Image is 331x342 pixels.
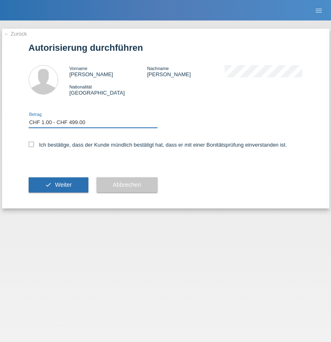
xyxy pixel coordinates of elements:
[97,177,158,193] button: Abbrechen
[29,177,88,193] button: check Weiter
[315,7,323,15] i: menu
[4,31,27,37] a: ← Zurück
[55,181,72,188] span: Weiter
[45,181,52,188] i: check
[70,84,92,89] span: Nationalität
[29,142,287,148] label: Ich bestätige, dass der Kunde mündlich bestätigt hat, dass er mit einer Bonitätsprüfung einversta...
[147,66,169,71] span: Nachname
[147,65,225,77] div: [PERSON_NAME]
[70,65,147,77] div: [PERSON_NAME]
[70,84,147,96] div: [GEOGRAPHIC_DATA]
[113,181,141,188] span: Abbrechen
[311,8,327,13] a: menu
[70,66,88,71] span: Vorname
[29,43,303,53] h1: Autorisierung durchführen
